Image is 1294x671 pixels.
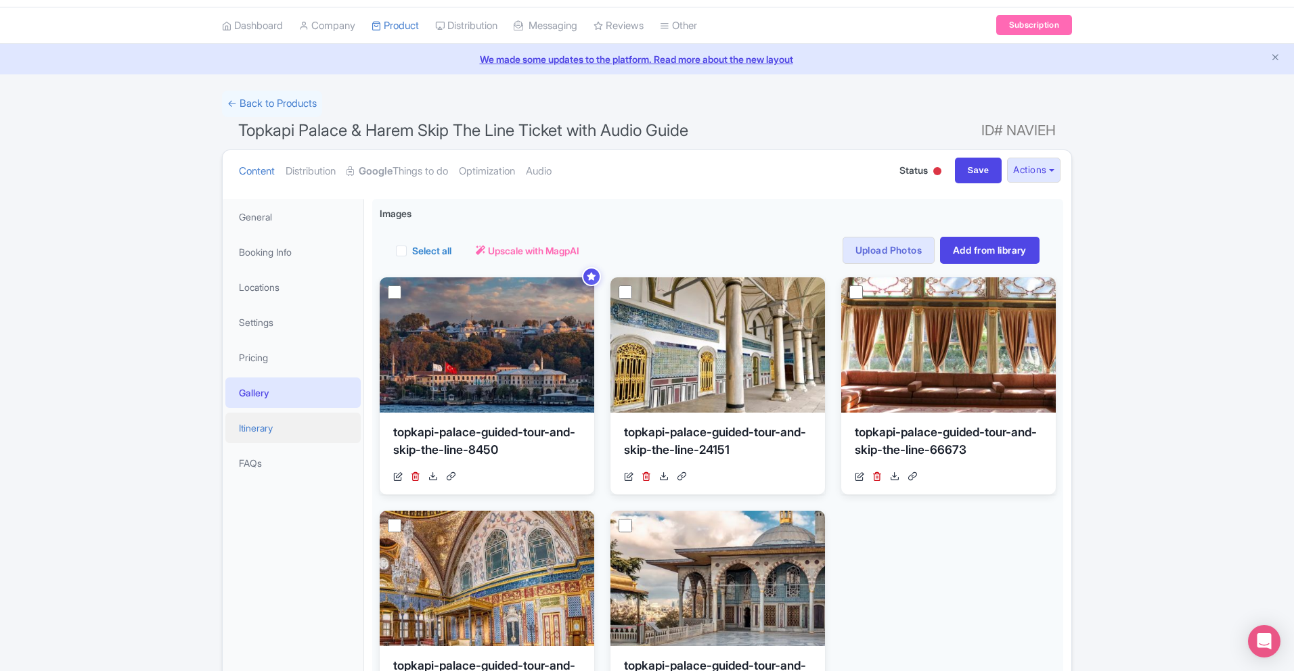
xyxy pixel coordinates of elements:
[955,158,1002,183] input: Save
[225,448,361,478] a: FAQs
[8,52,1286,66] a: We made some updates to the platform. Read more about the new layout
[899,163,928,177] span: Status
[1007,158,1061,183] button: Actions
[412,244,451,258] label: Select all
[225,237,361,267] a: Booking Info
[286,150,336,193] a: Distribution
[222,7,283,45] a: Dashboard
[238,120,688,140] span: Topkapi Palace & Harem Skip The Line Ticket with Audio Guide
[526,150,552,193] a: Audio
[225,307,361,338] a: Settings
[222,91,322,117] a: ← Back to Products
[1248,625,1280,657] div: Open Intercom Messenger
[347,150,448,193] a: GoogleThings to do
[594,7,644,45] a: Reviews
[1270,51,1280,66] button: Close announcement
[488,244,579,258] span: Upscale with MagpAI
[940,237,1040,264] a: Add from library
[380,206,411,221] span: Images
[239,150,275,193] a: Content
[855,423,1042,464] div: topkapi-palace-guided-tour-and-skip-the-line-66673
[459,150,515,193] a: Optimization
[981,117,1056,144] span: ID# NAVIEH
[996,15,1072,35] a: Subscription
[225,342,361,373] a: Pricing
[514,7,577,45] a: Messaging
[435,7,497,45] a: Distribution
[299,7,355,45] a: Company
[372,7,419,45] a: Product
[359,164,393,179] strong: Google
[393,423,581,464] div: topkapi-palace-guided-tour-and-skip-the-line-8450
[624,423,811,464] div: topkapi-palace-guided-tour-and-skip-the-line-24151
[225,413,361,443] a: Itinerary
[225,377,361,408] a: Gallery
[225,272,361,302] a: Locations
[660,7,697,45] a: Other
[931,162,944,183] div: Inactive
[225,202,361,232] a: General
[476,244,579,258] a: Upscale with MagpAI
[843,237,935,264] a: Upload Photos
